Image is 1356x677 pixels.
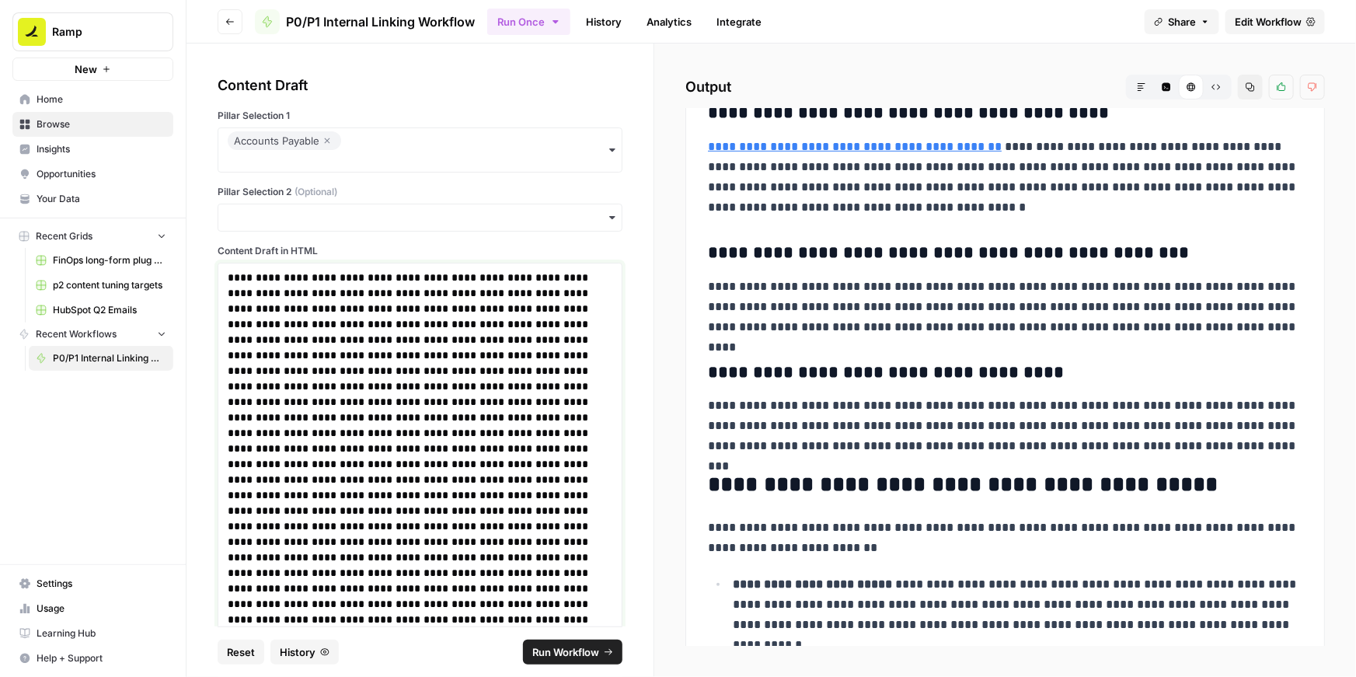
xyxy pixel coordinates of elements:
[75,61,97,77] span: New
[218,75,622,96] div: Content Draft
[37,192,166,206] span: Your Data
[218,185,622,199] label: Pillar Selection 2
[12,596,173,621] a: Usage
[218,640,264,665] button: Reset
[37,117,166,131] span: Browse
[280,644,315,660] span: History
[12,58,173,81] button: New
[1235,14,1302,30] span: Edit Workflow
[37,167,166,181] span: Opportunities
[18,18,46,46] img: Ramp Logo
[218,109,622,123] label: Pillar Selection 1
[227,644,255,660] span: Reset
[52,24,146,40] span: Ramp
[29,273,173,298] a: p2 content tuning targets
[218,127,622,173] button: Accounts Payable
[532,644,599,660] span: Run Workflow
[12,162,173,187] a: Opportunities
[12,323,173,346] button: Recent Workflows
[53,303,166,317] span: HubSpot Q2 Emails
[29,248,173,273] a: FinOps long-form plug generator -> Publish Sanity updates
[255,9,475,34] a: P0/P1 Internal Linking Workflow
[37,602,166,616] span: Usage
[36,229,92,243] span: Recent Grids
[53,351,166,365] span: P0/P1 Internal Linking Workflow
[53,253,166,267] span: FinOps long-form plug generator -> Publish Sanity updates
[12,571,173,596] a: Settings
[29,346,173,371] a: P0/P1 Internal Linking Workflow
[1145,9,1219,34] button: Share
[36,327,117,341] span: Recent Workflows
[53,278,166,292] span: p2 content tuning targets
[12,137,173,162] a: Insights
[218,244,622,258] label: Content Draft in HTML
[685,75,1325,99] h2: Output
[37,651,166,665] span: Help + Support
[12,12,173,51] button: Workspace: Ramp
[12,621,173,646] a: Learning Hub
[12,87,173,112] a: Home
[37,626,166,640] span: Learning Hub
[270,640,339,665] button: History
[487,9,570,35] button: Run Once
[523,640,622,665] button: Run Workflow
[12,646,173,671] button: Help + Support
[37,142,166,156] span: Insights
[29,298,173,323] a: HubSpot Q2 Emails
[37,577,166,591] span: Settings
[12,112,173,137] a: Browse
[577,9,631,34] a: History
[12,225,173,248] button: Recent Grids
[234,131,335,150] div: Accounts Payable
[295,185,337,199] span: (Optional)
[707,9,771,34] a: Integrate
[1225,9,1325,34] a: Edit Workflow
[37,92,166,106] span: Home
[286,12,475,31] span: P0/P1 Internal Linking Workflow
[1168,14,1196,30] span: Share
[637,9,701,34] a: Analytics
[12,187,173,211] a: Your Data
